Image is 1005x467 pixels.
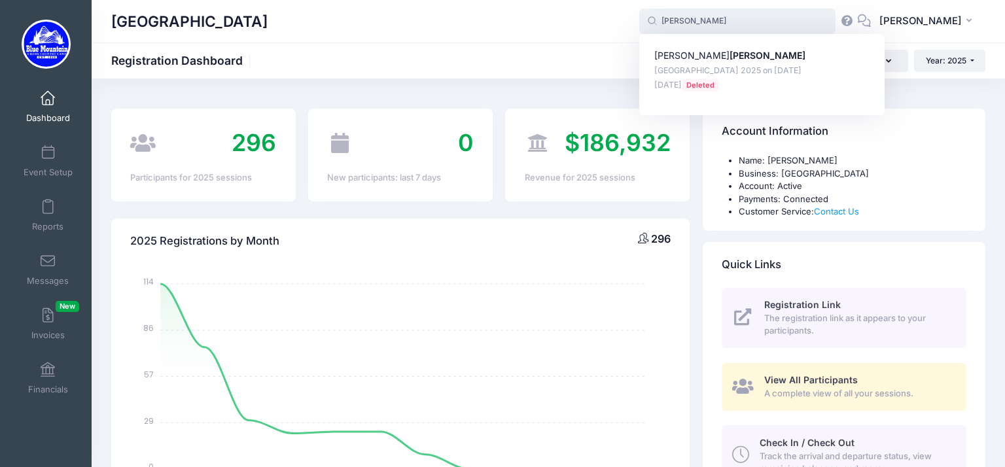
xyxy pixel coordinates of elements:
[17,301,79,347] a: InvoicesNew
[17,138,79,184] a: Event Setup
[651,232,671,245] span: 296
[739,167,966,181] li: Business: [GEOGRAPHIC_DATA]
[654,79,870,92] p: [DATE]
[764,387,951,400] span: A complete view of all your sessions.
[739,180,966,193] li: Account: Active
[722,246,781,283] h4: Quick Links
[27,275,69,286] span: Messages
[639,9,836,35] input: Search by First Name, Last Name, or Email...
[914,50,985,72] button: Year: 2025
[722,113,828,150] h4: Account Information
[739,205,966,218] li: Customer Service:
[17,84,79,130] a: Dashboard
[926,56,966,65] span: Year: 2025
[565,128,671,157] span: $186,932
[28,384,68,395] span: Financials
[111,54,254,67] h1: Registration Dashboard
[764,374,858,385] span: View All Participants
[458,128,474,157] span: 0
[327,171,473,184] div: New participants: last 7 days
[56,301,79,312] span: New
[144,415,154,426] tspan: 29
[654,49,870,63] p: [PERSON_NAME]
[17,192,79,238] a: Reports
[24,167,73,178] span: Event Setup
[26,112,70,124] span: Dashboard
[682,79,718,92] span: Deleted
[232,128,276,157] span: 296
[130,171,276,184] div: Participants for 2025 sessions
[730,50,805,61] strong: [PERSON_NAME]
[722,288,966,348] a: Registration Link The registration link as it appears to your participants.
[143,322,154,334] tspan: 86
[760,437,855,448] span: Check In / Check Out
[22,20,71,69] img: Blue Mountain Cross Country Camp
[814,206,859,216] a: Contact Us
[31,330,65,341] span: Invoices
[17,247,79,292] a: Messages
[130,222,279,260] h4: 2025 Registrations by Month
[764,299,841,310] span: Registration Link
[739,193,966,206] li: Payments: Connected
[654,65,870,77] p: [GEOGRAPHIC_DATA] 2025 on [DATE]
[739,154,966,167] li: Name: [PERSON_NAME]
[144,369,154,380] tspan: 57
[17,355,79,401] a: Financials
[143,276,154,287] tspan: 114
[32,221,63,232] span: Reports
[764,312,951,337] span: The registration link as it appears to your participants.
[871,7,985,37] button: [PERSON_NAME]
[879,14,962,28] span: [PERSON_NAME]
[111,7,268,37] h1: [GEOGRAPHIC_DATA]
[525,171,671,184] div: Revenue for 2025 sessions
[722,363,966,411] a: View All Participants A complete view of all your sessions.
